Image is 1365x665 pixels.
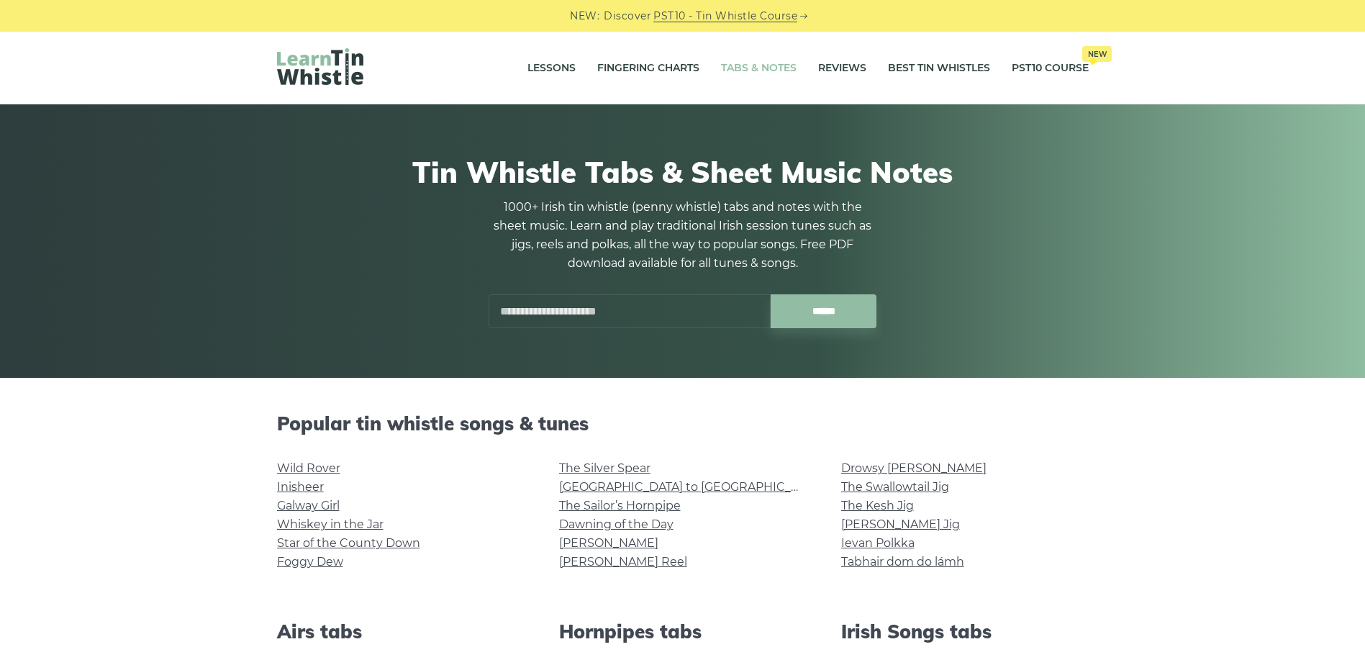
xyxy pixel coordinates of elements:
span: New [1082,46,1112,62]
a: Best Tin Whistles [888,50,990,86]
a: Star of the County Down [277,536,420,550]
a: Ievan Polkka [841,536,915,550]
a: [PERSON_NAME] Jig [841,517,960,531]
a: The Swallowtail Jig [841,480,949,494]
a: Inisheer [277,480,324,494]
a: Fingering Charts [597,50,699,86]
a: Drowsy [PERSON_NAME] [841,461,987,475]
a: [PERSON_NAME] Reel [559,555,687,569]
a: Foggy Dew [277,555,343,569]
a: Wild Rover [277,461,340,475]
h2: Hornpipes tabs [559,620,807,643]
a: Reviews [818,50,866,86]
h2: Airs tabs [277,620,525,643]
a: The Silver Spear [559,461,650,475]
a: Tabs & Notes [721,50,797,86]
p: 1000+ Irish tin whistle (penny whistle) tabs and notes with the sheet music. Learn and play tradi... [489,198,877,273]
img: LearnTinWhistle.com [277,48,363,85]
h2: Irish Songs tabs [841,620,1089,643]
a: Whiskey in the Jar [277,517,384,531]
a: Dawning of the Day [559,517,674,531]
a: [PERSON_NAME] [559,536,658,550]
h2: Popular tin whistle songs & tunes [277,412,1089,435]
a: Tabhair dom do lámh [841,555,964,569]
a: The Sailor’s Hornpipe [559,499,681,512]
a: The Kesh Jig [841,499,914,512]
a: Lessons [527,50,576,86]
a: Galway Girl [277,499,340,512]
h1: Tin Whistle Tabs & Sheet Music Notes [277,155,1089,189]
a: [GEOGRAPHIC_DATA] to [GEOGRAPHIC_DATA] [559,480,825,494]
a: PST10 CourseNew [1012,50,1089,86]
